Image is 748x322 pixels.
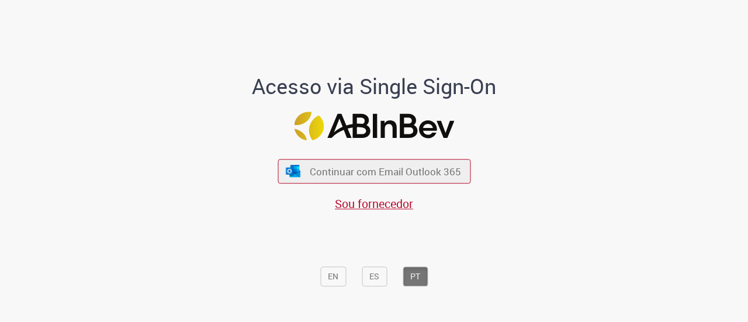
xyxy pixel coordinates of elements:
a: Sou fornecedor [335,196,413,212]
button: ícone Azure/Microsoft 360 Continuar com Email Outlook 365 [278,160,470,183]
img: Logo ABInBev [294,112,454,140]
span: Continuar com Email Outlook 365 [310,165,461,178]
img: ícone Azure/Microsoft 360 [285,165,302,177]
button: PT [403,266,428,286]
h1: Acesso via Single Sign-On [212,75,536,98]
button: EN [320,266,346,286]
button: ES [362,266,387,286]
